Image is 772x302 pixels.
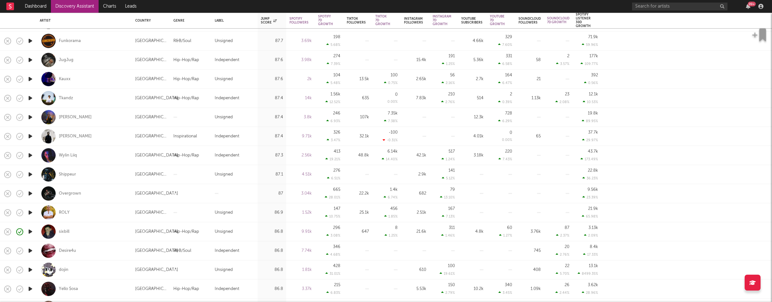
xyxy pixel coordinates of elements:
div: 2.56k [289,152,312,159]
div: 3.8k [289,113,312,121]
div: 2.09 % [584,233,598,237]
div: 8.4k [590,245,598,249]
div: 635 [347,94,369,102]
div: 7.13 % [442,214,455,218]
div: 17.33 % [583,252,598,257]
div: 177k [589,54,598,58]
div: [GEOGRAPHIC_DATA] [135,228,178,236]
div: 20 [565,245,569,249]
div: 71.9k [588,35,598,39]
div: R&B/Soul [173,37,191,45]
div: [GEOGRAPHIC_DATA] [135,190,178,197]
button: 99+ [746,4,750,9]
a: JugJug [59,57,73,63]
div: 10.2k [461,285,483,293]
div: [GEOGRAPHIC_DATA] [135,75,167,83]
div: 3.47 % [327,138,340,142]
div: 109.77 % [581,62,598,66]
div: 2.79 % [441,291,455,295]
div: 6.58 % [498,62,512,66]
div: Independent [215,94,239,102]
div: 2.44 % [555,291,569,295]
div: 428 [333,264,340,268]
div: 31.01 % [325,271,340,276]
div: 4.51k [289,171,312,178]
div: 3.08 % [326,233,340,237]
input: Search for artists [632,3,727,10]
div: Jump Score [261,17,277,24]
div: -100 [389,130,398,134]
div: 191 [449,54,455,58]
a: sixbill [59,229,69,235]
div: 5.53k [404,285,426,293]
div: [GEOGRAPHIC_DATA] [135,247,178,255]
div: 19.61 % [440,271,455,276]
div: 0.00 % [387,100,398,104]
div: Spotify Followers [289,17,309,24]
div: 6.83 % [326,291,340,295]
div: 19.21 % [325,157,340,161]
div: 514 [461,94,483,102]
div: 2.37 % [556,233,569,237]
div: 87.4 [261,133,283,140]
div: Yello $osa [59,286,78,292]
div: 4.8k [461,228,483,236]
div: 0.39 % [498,100,512,104]
div: 311 [449,226,455,230]
div: 276 [333,168,340,173]
div: 210 [448,92,455,96]
div: 3.69k [289,37,312,45]
div: 58 [518,56,541,64]
div: Hip-Hop/Rap [173,75,199,83]
div: 86.8 [261,228,283,236]
a: Overgrown [59,191,81,196]
div: Tiktok 7D Growth [375,15,390,26]
div: 19.8k [588,111,598,115]
div: 296 [333,226,340,230]
div: [PERSON_NAME] [59,134,92,139]
a: Shippeur [59,172,76,177]
div: 87.6 [261,75,283,83]
div: 3.62k [588,283,598,287]
div: 2.9k [404,171,426,178]
div: 87.4 [261,113,283,121]
div: Instagram 7D Growth [433,15,451,26]
div: 4.68 % [326,252,340,257]
div: 1.13k [518,94,541,102]
div: 9.91k [289,228,312,236]
div: 21.6k [404,228,426,236]
div: 5.70 % [556,271,569,276]
div: 9.56k [588,188,598,192]
div: 2.7k [461,75,483,83]
div: 147 [334,207,340,211]
div: [GEOGRAPHIC_DATA] [135,113,167,121]
div: 413 [334,149,340,154]
div: YouTube 7D Growth [490,15,505,26]
div: Hip-Hop/Rap [173,228,199,236]
div: Tiktok Followers [347,17,366,24]
div: 3.04k [289,190,312,197]
div: Independent [215,133,239,140]
div: 728 [505,111,512,115]
a: Desire4u [59,248,76,254]
div: [GEOGRAPHIC_DATA] [135,94,178,102]
div: 6.93 % [326,119,340,123]
div: Spotify 7D Growth [318,15,333,26]
div: 7.43 % [498,157,512,161]
div: [GEOGRAPHIC_DATA] [135,285,167,293]
div: Unsigned [215,37,233,45]
div: 14k [289,94,312,102]
div: 3.98k [289,56,312,64]
div: Country [135,19,164,23]
div: 12.1k [589,92,598,96]
div: 1.81k [289,266,312,274]
div: 14.40 % [382,157,398,161]
div: 246 [333,111,340,115]
div: 10.75 % [325,214,340,218]
div: 7.74k [289,247,312,255]
div: Inspirational [173,133,197,140]
div: 6.74 % [384,195,398,199]
div: 87.7 [261,37,283,45]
